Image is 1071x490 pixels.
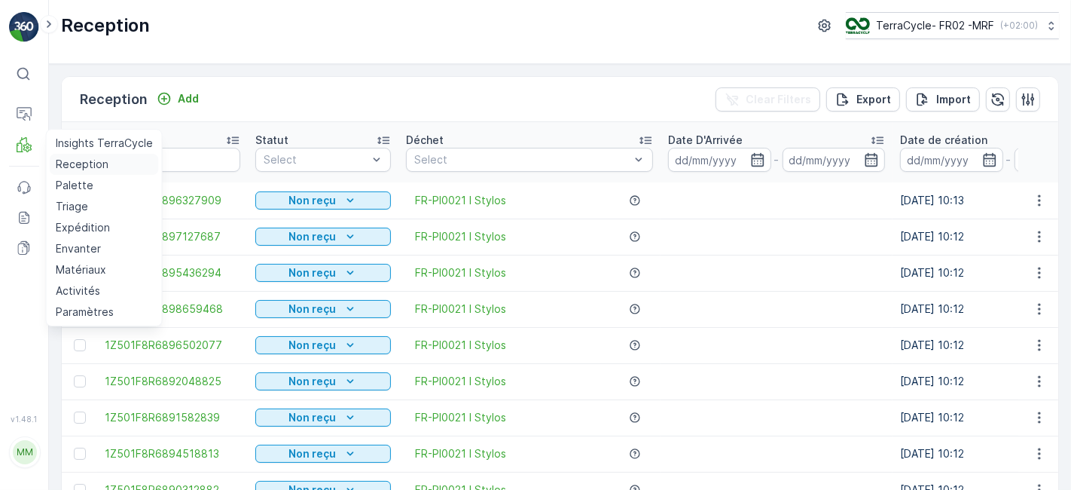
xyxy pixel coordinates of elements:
p: Add [178,91,199,106]
a: FR-PI0021 I Stylos [415,229,506,244]
a: 1Z501F8R6891582839 [105,410,240,425]
input: Search [105,148,240,172]
p: Non reçu [289,410,337,425]
button: Non reçu [255,372,391,390]
button: Import [906,87,980,112]
p: Date de création [900,133,987,148]
button: Non reçu [255,228,391,246]
p: Non reçu [289,446,337,461]
div: MM [13,440,37,464]
div: Toggle Row Selected [74,375,86,387]
p: Statut [255,133,288,148]
input: dd/mm/yyyy [900,148,1003,172]
a: FR-PI0021 I Stylos [415,338,506,353]
p: Select [264,152,368,167]
p: Export [856,92,891,107]
input: dd/mm/yyyy [668,148,771,172]
input: dd/mm/yyyy [783,148,886,172]
p: - [774,151,780,169]
p: Non reçu [289,265,337,280]
div: Toggle Row Selected [74,339,86,351]
a: 1Z501F8R6896327909 [105,193,240,208]
p: Select [414,152,630,167]
p: Non reçu [289,302,337,317]
button: Non reçu [255,336,391,354]
button: Non reçu [255,300,391,318]
button: Non reçu [255,409,391,427]
p: Reception [61,14,150,38]
a: 1Z501F8R6894518813 [105,446,240,461]
p: - [1006,151,1011,169]
p: Clear Filters [746,92,811,107]
a: 1Z501F8R6892048825 [105,374,240,389]
div: Toggle Row Selected [74,412,86,424]
p: Reception [80,89,148,110]
span: v 1.48.1 [9,415,39,424]
p: ( +02:00 ) [1000,20,1038,32]
a: 1Z501F8R6895436294 [105,265,240,280]
button: MM [9,427,39,478]
a: FR-PI0021 I Stylos [415,410,506,425]
a: FR-PI0021 I Stylos [415,265,506,280]
p: Non reçu [289,193,337,208]
a: FR-PI0021 I Stylos [415,374,506,389]
button: TerraCycle- FR02 -MRF(+02:00) [846,12,1059,39]
button: Add [151,90,205,108]
img: terracycle.png [846,17,870,34]
p: Non reçu [289,374,337,389]
p: Date D'Arrivée [668,133,743,148]
div: Toggle Row Selected [74,448,86,460]
button: Non reçu [255,191,391,210]
p: TerraCycle- FR02 -MRF [876,18,994,33]
a: FR-PI0021 I Stylos [415,302,506,317]
p: Non reçu [289,229,337,244]
a: FR-PI0021 I Stylos [415,446,506,461]
a: 1Z501F8R6898659468 [105,302,240,317]
a: 1Z501F8R6897127687 [105,229,240,244]
p: Non reçu [289,338,337,353]
button: Clear Filters [716,87,820,112]
p: Import [936,92,971,107]
a: FR-PI0021 I Stylos [415,193,506,208]
p: Déchet [406,133,444,148]
button: Non reçu [255,445,391,463]
button: Export [826,87,900,112]
button: Non reçu [255,264,391,282]
img: logo [9,12,39,42]
a: 1Z501F8R6896502077 [105,338,240,353]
